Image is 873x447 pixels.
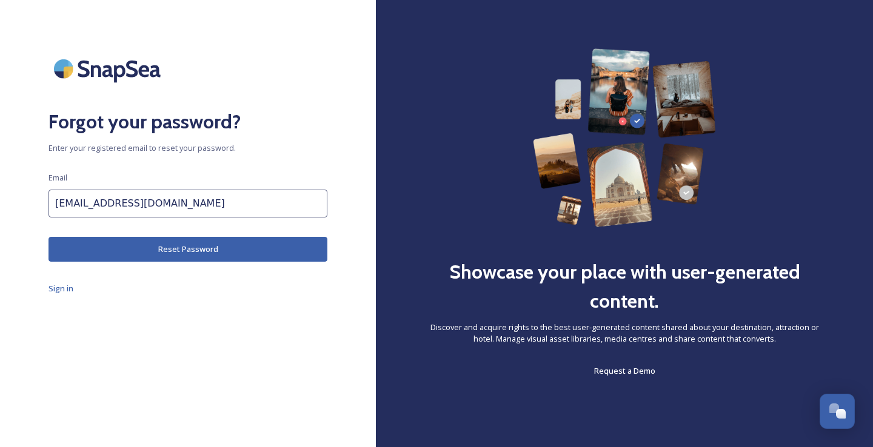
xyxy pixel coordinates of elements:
a: Sign in [48,281,327,296]
span: Request a Demo [594,365,655,376]
span: Email [48,172,67,184]
span: Enter your registered email to reset your password. [48,142,327,154]
input: john.doe@snapsea.io [48,190,327,217]
span: Discover and acquire rights to the best user-generated content shared about your destination, att... [424,322,824,345]
h2: Forgot your password? [48,107,327,136]
span: Sign in [48,283,73,294]
img: 63b42ca75bacad526042e722_Group%20154-p-800.png [533,48,715,227]
h2: Showcase your place with user-generated content. [424,257,824,316]
button: Open Chat [820,394,855,429]
a: Request a Demo [594,363,655,378]
button: Reset Password [48,237,327,262]
img: SnapSea Logo [48,48,170,89]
